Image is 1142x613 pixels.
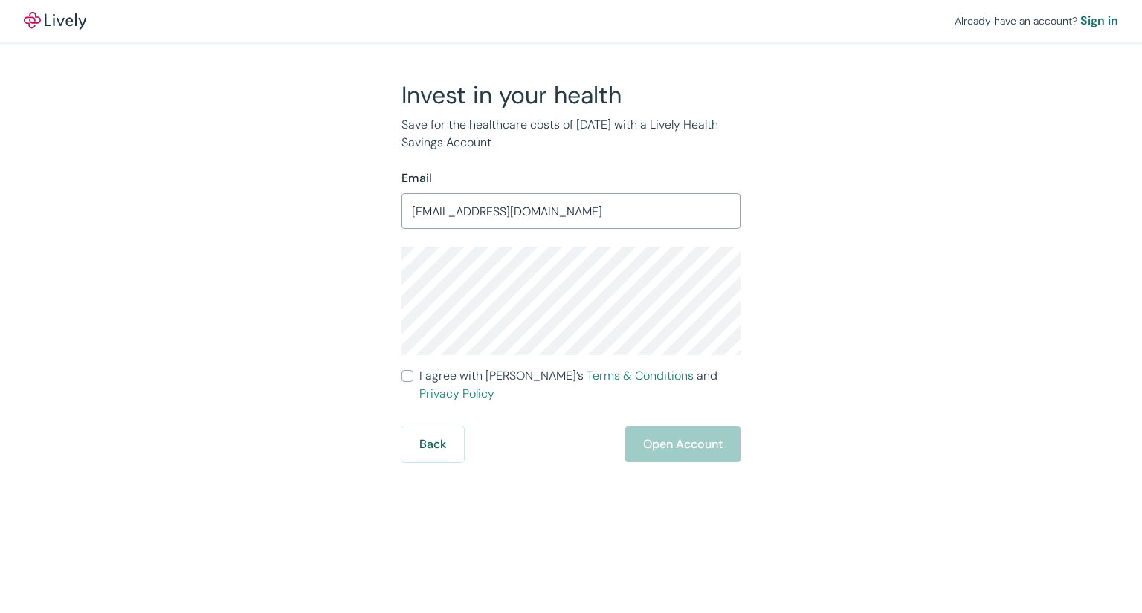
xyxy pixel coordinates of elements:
[401,169,432,187] label: Email
[401,80,741,110] h2: Invest in your health
[955,12,1118,30] div: Already have an account?
[419,367,741,403] span: I agree with [PERSON_NAME]’s and
[419,386,494,401] a: Privacy Policy
[1080,12,1118,30] a: Sign in
[24,12,86,30] img: Lively
[401,426,464,462] button: Back
[24,12,86,30] a: LivelyLively
[401,116,741,152] p: Save for the healthcare costs of [DATE] with a Lively Health Savings Account
[587,368,694,383] a: Terms & Conditions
